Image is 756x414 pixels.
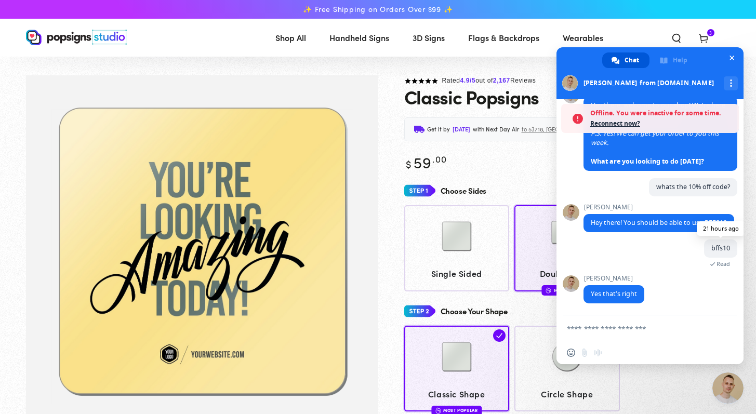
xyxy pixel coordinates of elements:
img: Popsigns Studio [26,30,127,45]
img: check.svg [493,329,506,342]
a: Classic Shape Classic Shape Most Popular [404,326,510,411]
sup: .00 [432,152,447,165]
span: 3 [709,29,712,36]
div: Most Popular [542,285,592,295]
span: Wearables [563,30,603,45]
img: Circle Shape [541,331,593,383]
span: $ [406,156,412,171]
h4: Choose Your Shape [441,307,508,316]
h4: Choose Sides [441,186,487,195]
span: Classic Shape [409,386,505,402]
a: Handheld Signs [322,24,397,51]
h1: Classic Popsigns [404,86,539,107]
div: Chat [602,52,649,68]
span: /5 [470,77,475,84]
a: Single Sided Single Sided [404,205,510,291]
img: Step 1 [404,181,435,201]
span: Shop All [275,30,306,45]
span: Chat [625,52,639,68]
a: 3D Signs [405,24,453,51]
a: Double Sided Double Sided Most Popular [514,205,620,291]
span: whats the 10% off code? [656,182,730,191]
span: Yes that’s right [591,289,637,298]
span: 2,167 [493,77,510,84]
a: Circle Shape Circle Shape [514,326,620,411]
span: Read [717,260,730,268]
span: What are you looking to do [DATE]? [591,157,704,166]
span: Get it by [427,124,450,135]
span: ✨ Free Shipping on Orders Over $99 ✨ [303,5,453,14]
span: Handheld Signs [329,30,389,45]
div: More channels [724,76,738,90]
span: Circle Shape [520,386,615,402]
span: Flags & Backdrops [468,30,539,45]
div: Close chat [712,372,744,404]
span: [PERSON_NAME] [583,275,644,282]
a: Shop All [268,24,314,51]
img: Single Sided [431,210,483,262]
img: Double Sided [541,210,593,262]
a: Wearables [555,24,611,51]
textarea: Compose your message... [567,324,710,333]
span: bffs10 [711,244,730,252]
span: 4.9 [460,77,470,84]
span: 3D Signs [413,30,445,45]
img: Classic Shape [431,331,483,383]
span: [PERSON_NAME] [583,204,734,211]
a: Flags & Backdrops [460,24,547,51]
span: Insert an emoji [567,349,575,357]
span: Hey there, welcome to our shop! We're here to help — Ask us ANYTHING. [591,101,725,166]
bdi: 59 [404,151,447,172]
span: Double Sided [520,266,615,281]
span: to 53718, [GEOGRAPHIC_DATA] [522,124,603,135]
summary: Search our site [663,26,690,49]
span: Close chat [726,52,737,63]
span: Hey there! You should be able to use BFFS10 [591,218,727,227]
img: Step 2 [404,302,435,321]
span: Reconnect now? [590,118,734,129]
img: fire.svg [546,287,551,294]
span: Rated out of Reviews [442,77,536,84]
span: with Next Day Air [473,124,519,135]
img: fire.svg [435,407,441,414]
span: Offline. You were inactive for some time. [590,108,734,118]
span: P.S. Yes! We can get your order to you this week. [591,129,719,147]
span: Single Sided [409,266,505,281]
span: [DATE] [453,124,470,135]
